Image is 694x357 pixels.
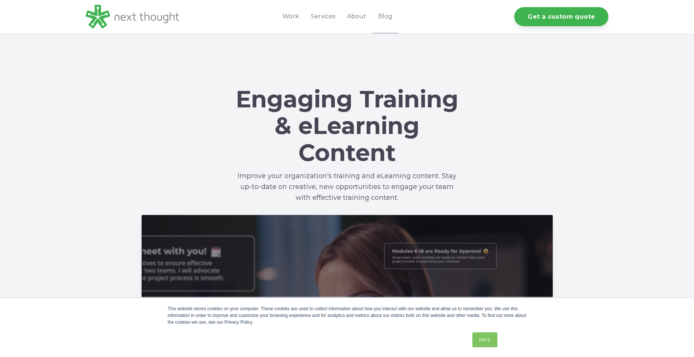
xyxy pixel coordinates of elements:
[472,332,497,347] a: Got it.
[514,7,608,26] a: Get a custom quote
[235,171,459,204] p: Improve your organization's training and eLearning content. Stay up-to-date on creative, new oppo...
[168,305,527,326] div: This website stores cookies on your computer. These cookies are used to collect information about...
[86,5,179,28] img: LG - NextThought Logo
[235,86,459,166] h1: Engaging Training & eLearning Content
